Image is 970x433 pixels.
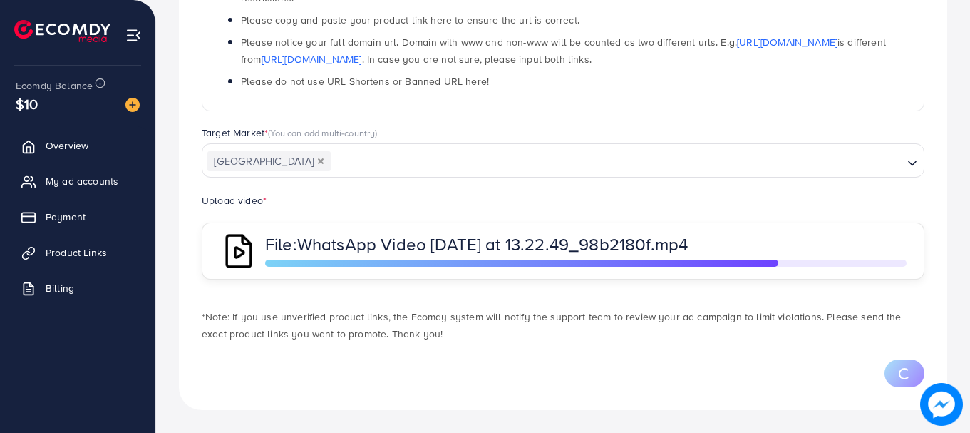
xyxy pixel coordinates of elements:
span: My ad accounts [46,174,118,188]
a: Payment [11,203,145,231]
span: Payment [46,210,86,224]
p: File: [265,235,728,253]
label: Upload video [202,193,267,208]
label: Target Market [202,126,378,140]
span: [GEOGRAPHIC_DATA] [207,151,331,171]
img: image [920,383,963,426]
span: Overview [46,138,88,153]
a: [URL][DOMAIN_NAME] [737,35,837,49]
a: Overview [11,131,145,160]
span: Please notice your full domain url. Domain with www and non-www will be counted as two different ... [241,35,886,66]
a: My ad accounts [11,167,145,195]
span: Ecomdy Balance [16,78,93,93]
span: $10 [16,93,38,114]
div: Search for option [202,143,924,178]
p: *Note: If you use unverified product links, the Ecomdy system will notify the support team to rev... [202,308,924,342]
img: menu [125,27,142,44]
button: Deselect Pakistan [317,158,324,165]
img: image [125,98,140,112]
span: Please copy and paste your product link here to ensure the url is correct. [241,13,579,27]
span: Billing [46,281,74,295]
span: WhatsApp Video [DATE] at 13.22.49_98b2180f.mp4 [297,232,688,256]
img: QAAAABJRU5ErkJggg== [220,232,258,270]
img: logo [14,20,110,42]
span: Product Links [46,245,107,260]
a: [URL][DOMAIN_NAME] [262,52,362,66]
span: (You can add multi-country) [268,126,377,139]
a: Billing [11,274,145,302]
span: Please do not use URL Shortens or Banned URL here! [241,74,489,88]
input: Search for option [332,151,902,173]
a: Product Links [11,238,145,267]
